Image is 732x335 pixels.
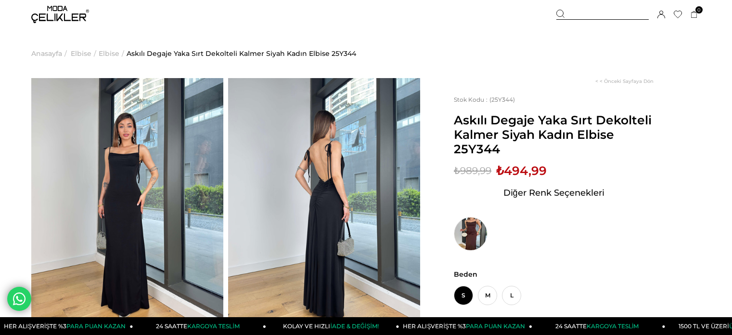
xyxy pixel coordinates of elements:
span: KARGOYA TESLİM [587,322,639,330]
img: Kalmer elbise 25Y344 [31,78,223,335]
span: Askılı Degaje Yaka Sırt Dekolteli Kalmer Siyah Kadın Elbise 25Y344 [454,113,654,156]
li: > [31,29,69,78]
img: logo [31,6,89,23]
span: Diğer Renk Seçenekleri [503,185,604,201]
span: ₺494,99 [496,163,547,178]
span: L [502,286,521,305]
a: HER ALIŞVERİŞTE %3PARA PUAN KAZAN [399,317,533,335]
span: 0 [695,6,703,13]
img: Kalmer elbise 25Y344 [228,78,420,335]
a: 24 SAATTEKARGOYA TESLİM [133,317,267,335]
span: KARGOYA TESLİM [187,322,239,330]
a: Elbise [71,29,91,78]
span: İADE & DEĞİŞİM! [330,322,378,330]
span: Stok Kodu [454,96,489,103]
span: Beden [454,270,654,279]
span: (25Y344) [454,96,515,103]
li: > [99,29,127,78]
a: 24 SAATTEKARGOYA TESLİM [532,317,666,335]
span: ₺989,99 [454,163,491,178]
a: 0 [691,11,698,18]
a: Askılı Degaje Yaka Sırt Dekolteli Kalmer Siyah Kadın Elbise 25Y344 [127,29,356,78]
a: Anasayfa [31,29,62,78]
li: > [71,29,99,78]
a: KOLAY VE HIZLIİADE & DEĞİŞİM! [266,317,399,335]
span: S [454,286,473,305]
img: Askılı Degaje Yaka Sırt Dekolteli Kalmer Kahve Kadın Elbise 25Y344 [454,217,488,251]
span: PARA PUAN KAZAN [466,322,525,330]
span: PARA PUAN KAZAN [66,322,126,330]
a: Elbise [99,29,119,78]
a: < < Önceki Sayfaya Dön [595,78,654,84]
span: M [478,286,497,305]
